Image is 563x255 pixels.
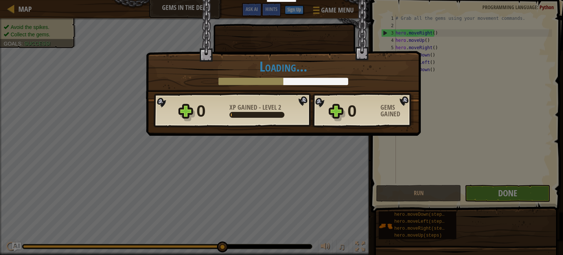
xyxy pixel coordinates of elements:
span: XP Gained [229,103,259,112]
div: Gems Gained [380,104,413,117]
span: Level [261,103,278,112]
span: 2 [278,103,281,112]
div: 0 [196,99,225,123]
div: 0 [347,99,376,123]
h1: Loading... [154,59,413,74]
div: - [229,104,281,111]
